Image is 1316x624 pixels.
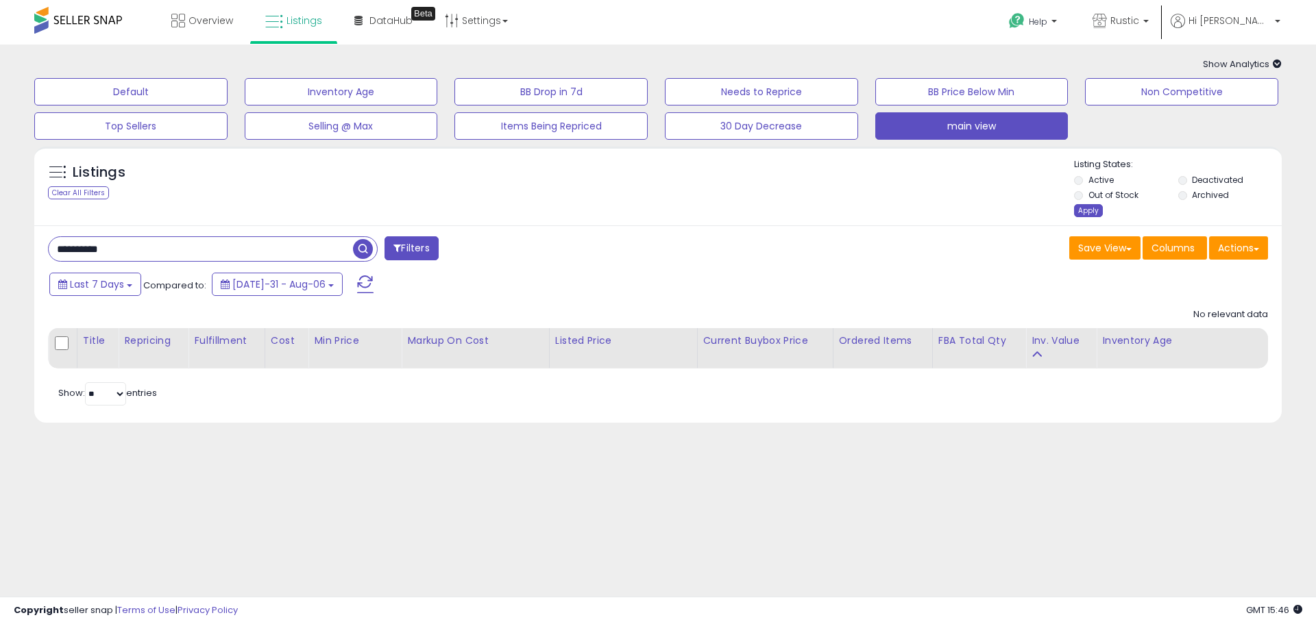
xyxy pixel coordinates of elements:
button: Non Competitive [1085,78,1278,105]
label: Out of Stock [1088,189,1138,201]
div: No relevant data [1193,308,1268,321]
button: [DATE]-31 - Aug-06 [212,273,343,296]
button: Save View [1069,236,1141,260]
span: Listings [287,14,322,27]
button: main view [875,112,1069,140]
div: Apply [1074,204,1103,217]
a: Hi [PERSON_NAME] [1171,14,1280,45]
div: Listed Price [555,334,692,348]
span: Compared to: [143,279,206,292]
span: 2025-08-14 15:46 GMT [1246,603,1302,616]
span: Show Analytics [1203,58,1282,71]
span: Columns [1151,241,1195,255]
span: DataHub [369,14,413,27]
div: seller snap | | [14,604,238,617]
button: Default [34,78,228,105]
th: The percentage added to the cost of goods (COGS) that forms the calculator for Min & Max prices. [402,328,550,369]
div: Repricing [124,334,182,348]
span: Hi [PERSON_NAME] [1189,14,1271,27]
span: [DATE]-31 - Aug-06 [232,277,326,291]
button: Selling @ Max [245,112,438,140]
div: FBA Total Qty [938,334,1020,348]
button: Inventory Age [245,78,438,105]
div: Clear All Filters [48,186,109,199]
i: Get Help [1008,12,1025,29]
span: Overview [188,14,233,27]
label: Deactivated [1192,174,1243,186]
button: Items Being Repriced [454,112,648,140]
button: Top Sellers [34,112,228,140]
div: Min Price [314,334,395,348]
button: BB Price Below Min [875,78,1069,105]
div: Inv. value [1032,334,1090,348]
div: Ordered Items [839,334,927,348]
button: Last 7 Days [49,273,141,296]
div: Cost [271,334,302,348]
div: Markup on Cost [407,334,544,348]
label: Active [1088,174,1114,186]
button: Columns [1143,236,1207,260]
span: Show: entries [58,386,157,399]
button: Needs to Reprice [665,78,858,105]
div: Fulfillment [194,334,259,348]
span: Help [1029,16,1047,27]
h5: Listings [73,163,125,182]
label: Archived [1192,189,1229,201]
div: Title [83,334,112,348]
span: Last 7 Days [70,277,124,291]
span: Rustic [1110,14,1139,27]
div: Tooltip anchor [411,7,435,21]
p: Listing States: [1074,158,1281,171]
strong: Copyright [14,603,64,616]
button: BB Drop in 7d [454,78,648,105]
button: 30 Day Decrease [665,112,858,140]
a: Help [998,2,1071,45]
a: Privacy Policy [178,603,238,616]
div: Current Buybox Price [703,334,827,348]
div: Inventory Age [1102,334,1262,348]
a: Terms of Use [117,603,175,616]
button: Actions [1209,236,1268,260]
button: Filters [385,236,438,260]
